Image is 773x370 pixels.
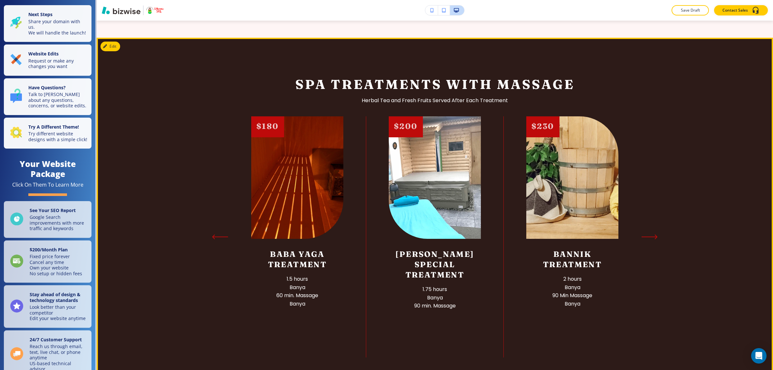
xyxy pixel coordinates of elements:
a: See Your SEO ReportGoogle Search improvements with more traffic and keywords [4,201,91,238]
p: Banya [249,283,345,291]
h5: [PERSON_NAME] Special Treatment [387,249,483,280]
p: Banya [249,300,345,308]
strong: Stay ahead of design & technology standards [30,291,81,303]
p: 90 Min Massage [524,291,620,300]
button: Website EditsRequest or make any changes you want [4,44,91,76]
strong: $ 200 /Month Plan [30,247,68,253]
button: Have Questions?Talk to [PERSON_NAME] about any questions, concerns, or website edits. [4,78,91,115]
img: Bizwise Logo [102,6,140,14]
button: Edit [100,42,120,51]
div: Click On Them To Learn More [12,181,83,188]
a: Stay ahead of design & technology standardsLook better than your competitorEdit your website anytime [4,285,91,328]
a: $200/Month PlanFixed price foreverCancel any timeOwn your websiteNo setup or hidden fees [4,240,91,283]
h4: Your Website Package [4,159,91,179]
p: Google Search improvements with more traffic and keywords [30,214,88,231]
strong: Next Steps [28,11,52,17]
p: Banya [524,283,620,291]
img: Ivan Special Treatment [389,116,481,239]
h5: Bannik Treatment [524,249,620,270]
button: Previous Slide [213,232,227,241]
strong: 24/7 Customer Support [30,336,82,343]
img: Bannik Treatment [526,116,618,239]
p: Herbal Tea and Fresh Fruits Served After Each Treatment [229,96,641,105]
button: Next Slide [642,232,657,241]
p: Save Draft [680,7,701,13]
p: 60 min. Massage [249,291,345,300]
p: 2 hours [524,275,620,283]
img: Your Logo [146,7,164,14]
p: Share your domain with us. We will handle the launch! [28,19,88,36]
h5: $230 [531,122,554,132]
p: 90 min. Massage [387,302,483,310]
p: 1.75 hours [387,285,483,294]
h5: $180 [256,122,279,132]
p: Banya [524,300,620,308]
strong: Website Edits [28,51,59,57]
button: Try A Different Theme!Try different website designs with a simple click! [4,118,91,149]
p: 1.5 hours [249,275,345,283]
p: Request or make any changes you want [28,58,88,69]
p: Try different website designs with a simple click! [28,131,88,142]
strong: Try A Different Theme! [28,124,79,130]
p: Contact Sales [722,7,748,13]
h2: Spa Treatments With Massage [229,76,641,92]
h5: Baba Yaga Treatment [249,249,345,270]
div: Open Intercom Messenger [751,348,767,364]
button: Contact Sales [714,5,768,15]
strong: See Your SEO Report [30,207,76,213]
strong: Have Questions? [28,84,66,91]
p: Banya [387,293,483,302]
img: Baba Yaga Treatment [251,116,343,239]
p: Look better than your competitor Edit your website anytime [30,304,88,321]
h5: $200 [394,122,418,132]
p: Talk to [PERSON_NAME] about any questions, concerns, or website edits. [28,92,88,109]
button: Save Draft [672,5,709,15]
button: Next StepsShare your domain with us.We will handle the launch! [4,5,91,42]
p: Fixed price forever Cancel any time Own your website No setup or hidden fees [30,254,82,276]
